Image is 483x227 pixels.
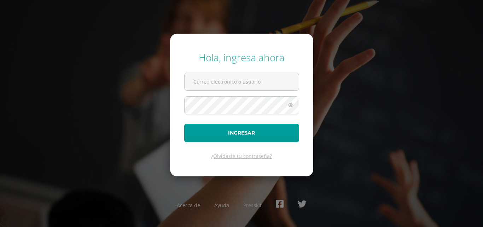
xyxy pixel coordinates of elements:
[211,153,272,159] a: ¿Olvidaste tu contraseña?
[243,202,262,209] a: Presskit
[184,124,299,142] button: Ingresar
[214,202,229,209] a: Ayuda
[177,202,200,209] a: Acerca de
[184,51,299,64] div: Hola, ingresa ahora
[185,73,299,90] input: Correo electrónico o usuario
